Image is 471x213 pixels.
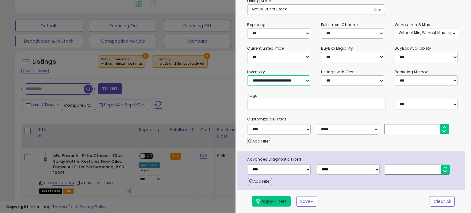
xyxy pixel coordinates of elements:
[247,69,265,74] small: Inventory
[252,196,291,207] button: Apply Filters
[248,178,272,185] button: Add Filter
[395,46,431,51] small: BuyBox Availability
[321,46,353,51] small: BuyBox Eligibility
[247,138,271,145] button: Add Filter
[243,156,465,163] span: Advanced Diagnostic Filters
[395,22,430,27] small: Without Min & Max
[399,30,445,35] span: Without Min, Without Max
[430,196,455,207] button: Clear All
[251,6,287,12] span: Active, Out of Stock
[321,22,358,27] small: Fulfillment Channel
[448,30,452,36] span: ×
[243,92,464,99] small: Tags
[395,28,459,38] button: Without Min, Without Max ×
[247,5,385,15] button: Active, Out of Stock ×
[296,196,317,207] button: Save
[247,22,266,27] small: Repricing
[321,69,355,74] small: Listings with Cost
[395,69,429,74] small: Repricing Method
[247,46,283,51] small: Current Listed Price
[243,116,464,123] small: Customizable Filters
[373,6,377,13] span: ×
